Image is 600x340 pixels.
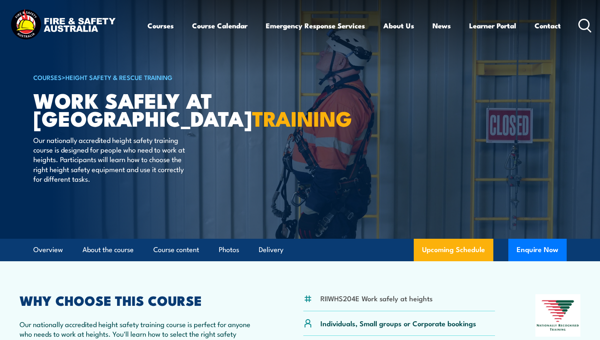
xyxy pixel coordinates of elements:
[33,91,239,127] h1: Work Safely at [GEOGRAPHIC_DATA]
[147,15,174,37] a: Courses
[535,15,561,37] a: Contact
[33,72,62,82] a: COURSES
[219,239,239,261] a: Photos
[153,239,199,261] a: Course content
[33,135,185,184] p: Our nationally accredited height safety training course is designed for people who need to work a...
[320,293,432,303] li: RIIWHS204E Work safely at heights
[20,294,263,306] h2: WHY CHOOSE THIS COURSE
[65,72,172,82] a: Height Safety & Rescue Training
[252,102,352,134] strong: TRAINING
[508,239,567,261] button: Enquire Now
[383,15,414,37] a: About Us
[259,239,283,261] a: Delivery
[432,15,451,37] a: News
[33,72,239,82] h6: >
[82,239,134,261] a: About the course
[192,15,247,37] a: Course Calendar
[266,15,365,37] a: Emergency Response Services
[33,239,63,261] a: Overview
[469,15,516,37] a: Learner Portal
[320,318,476,328] p: Individuals, Small groups or Corporate bookings
[535,294,580,337] img: Nationally Recognised Training logo.
[414,239,493,261] a: Upcoming Schedule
